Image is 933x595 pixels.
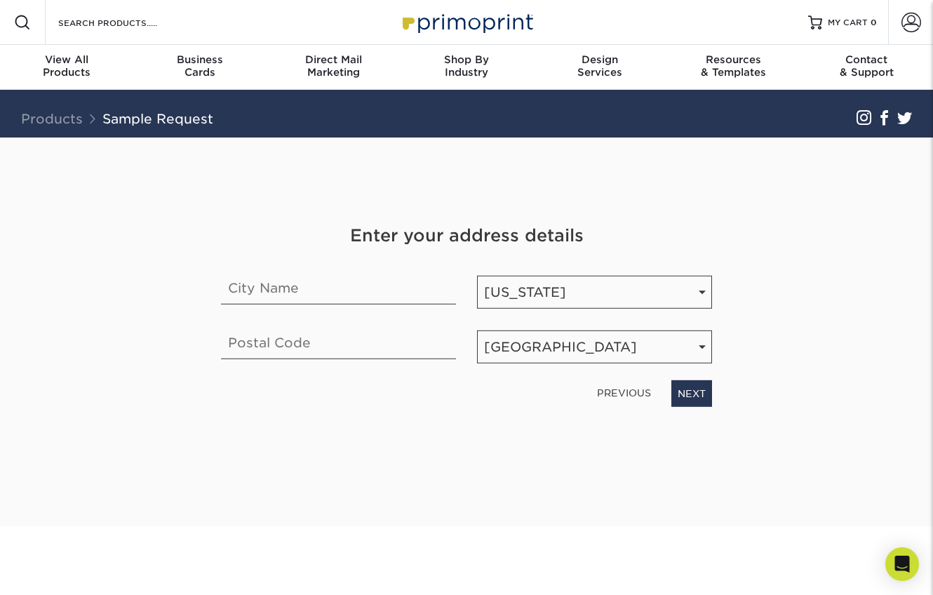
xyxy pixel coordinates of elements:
span: Contact [800,53,933,66]
h4: Enter your address details [221,223,712,248]
div: Industry [400,53,533,79]
a: NEXT [671,380,712,407]
a: Shop ByIndustry [400,45,533,90]
a: Sample Request [102,111,213,126]
span: MY CART [828,17,868,29]
div: Cards [133,53,267,79]
iframe: Google Customer Reviews [4,552,119,590]
span: Shop By [400,53,533,66]
div: Open Intercom Messenger [885,547,919,581]
a: Direct MailMarketing [267,45,400,90]
span: Direct Mail [267,53,400,66]
a: Products [21,111,83,126]
input: SEARCH PRODUCTS..... [57,14,194,31]
img: Primoprint [396,7,537,37]
div: & Support [800,53,933,79]
div: Marketing [267,53,400,79]
a: Resources& Templates [666,45,800,90]
a: PREVIOUS [591,382,657,404]
a: BusinessCards [133,45,267,90]
a: DesignServices [533,45,666,90]
a: Contact& Support [800,45,933,90]
span: Business [133,53,267,66]
div: Services [533,53,666,79]
div: & Templates [666,53,800,79]
span: Resources [666,53,800,66]
span: 0 [871,18,877,27]
span: Design [533,53,666,66]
